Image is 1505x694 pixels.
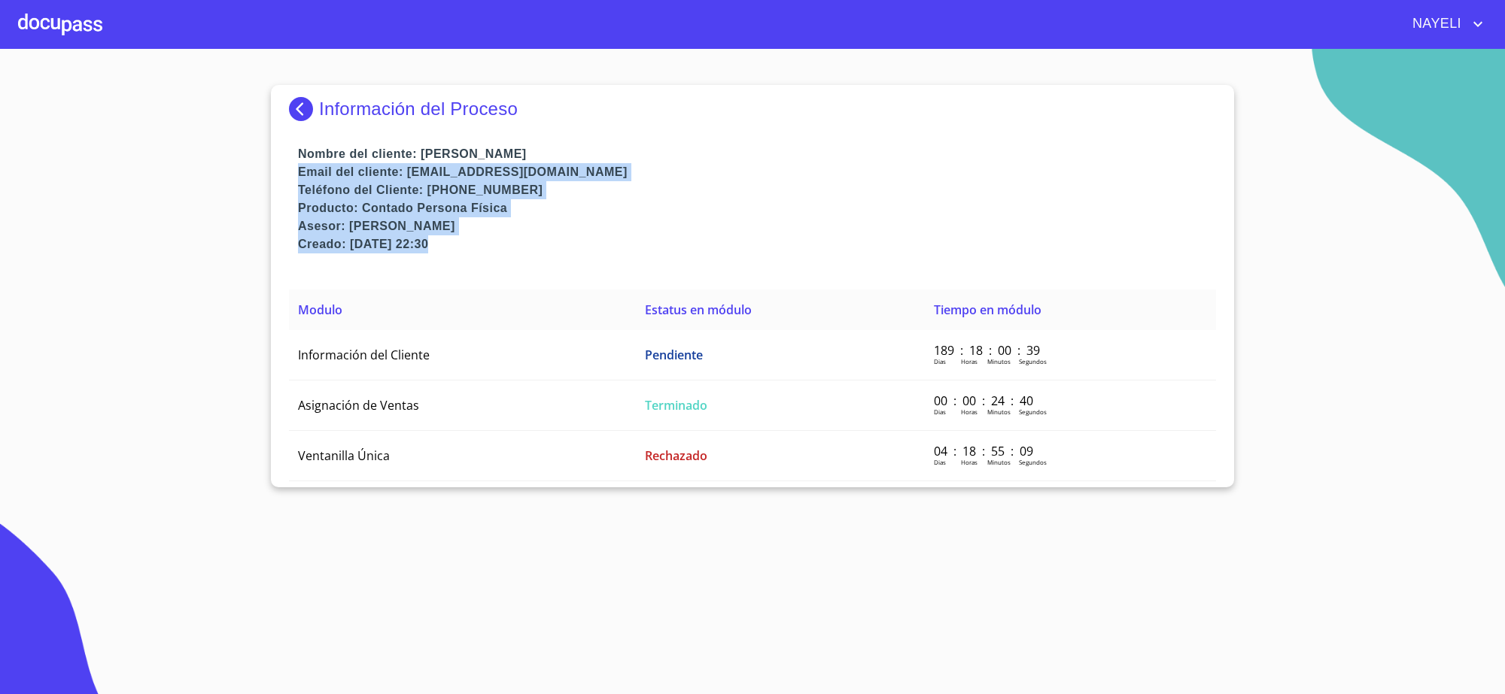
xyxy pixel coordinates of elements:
[298,217,1216,235] p: Asesor: [PERSON_NAME]
[289,97,1216,121] div: Información del Proceso
[1401,12,1487,36] button: account of current user
[987,357,1011,365] p: Minutos
[645,447,707,464] span: Rechazado
[1019,408,1047,416] p: Segundos
[298,163,1216,181] p: Email del cliente: [EMAIL_ADDRESS][DOMAIN_NAME]
[645,347,703,363] span: Pendiente
[645,397,707,414] span: Terminado
[934,357,946,365] p: Dias
[1019,357,1047,365] p: Segundos
[987,408,1011,416] p: Minutos
[298,347,430,363] span: Información del Cliente
[934,443,1035,459] p: 04 : 18 : 55 : 09
[934,302,1041,318] span: Tiempo en módulo
[1401,12,1469,36] span: NAYELI
[1019,458,1047,466] p: Segundos
[298,235,1216,253] p: Creado: [DATE] 22:30
[298,145,1216,163] p: Nombre del cliente: [PERSON_NAME]
[987,458,1011,466] p: Minutos
[934,342,1035,359] p: 189 : 18 : 00 : 39
[961,357,977,365] p: Horas
[645,302,752,318] span: Estatus en módulo
[934,408,946,416] p: Dias
[319,98,518,120] p: Información del Proceso
[298,302,342,318] span: Modulo
[961,458,977,466] p: Horas
[298,397,419,414] span: Asignación de Ventas
[298,199,1216,217] p: Producto: Contado Persona Física
[298,181,1216,199] p: Teléfono del Cliente: [PHONE_NUMBER]
[961,408,977,416] p: Horas
[298,447,390,464] span: Ventanilla Única
[289,97,319,121] img: Docupass spot blue
[934,458,946,466] p: Dias
[934,392,1035,409] p: 00 : 00 : 24 : 40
